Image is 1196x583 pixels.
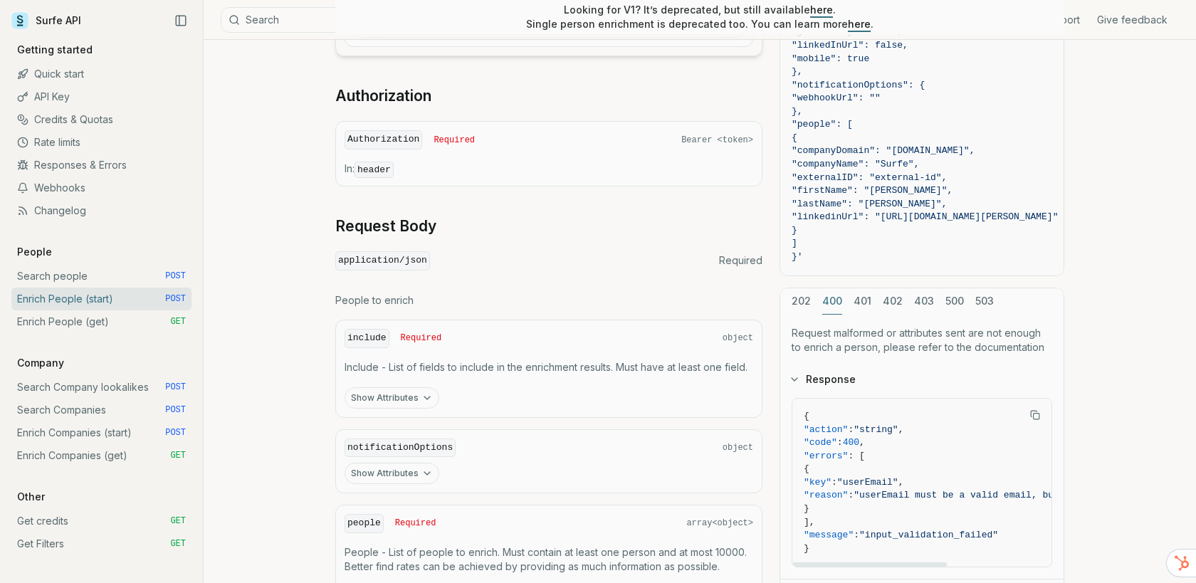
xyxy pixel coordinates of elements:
span: } [792,224,797,235]
span: Required [401,332,442,344]
span: : [ [848,450,864,461]
a: Give feedback [1097,13,1168,27]
span: } [804,542,809,553]
span: "notificationOptions": { [792,79,925,90]
code: application/json [335,251,430,271]
span: "webhookUrl": "" [792,93,881,103]
button: 400 [822,288,842,314]
a: Webhooks [11,177,192,199]
a: Get Filters GET [11,532,192,555]
span: : [832,476,837,487]
span: }' [792,251,803,261]
a: Get credits GET [11,510,192,532]
a: Authorization [335,86,431,106]
span: GET [170,450,186,461]
span: "string" [854,424,898,434]
span: ], [804,516,815,527]
p: Include - List of fields to include in the enrichment results. Must have at least one field. [345,360,753,374]
button: Collapse Sidebar [170,10,192,31]
a: Credits & Quotas [11,108,192,131]
span: } [804,503,809,513]
a: Enrich People (start) POST [11,288,192,310]
code: Authorization [345,130,422,149]
span: "mobile": true [792,53,869,63]
a: Search Companies POST [11,399,192,421]
span: }, [792,105,803,116]
p: People to enrich [335,293,762,308]
span: : [837,437,843,448]
button: Show Attributes [345,387,439,409]
code: header [355,162,394,178]
span: { [792,132,797,142]
p: Looking for V1? It’s deprecated, but still available . Single person enrichment is deprecated too... [526,3,874,31]
span: "action" [804,424,848,434]
p: Company [11,356,70,370]
button: 402 [883,288,903,314]
span: : [848,424,854,434]
span: Bearer <token> [681,135,753,146]
span: { [804,463,809,474]
a: Search Company lookalikes POST [11,376,192,399]
span: POST [165,293,186,305]
span: POST [165,382,186,393]
span: array<object> [686,518,753,529]
span: Required [434,135,475,146]
code: notificationOptions [345,438,456,458]
span: "code" [804,437,837,448]
span: : [854,530,859,540]
span: "message" [804,530,854,540]
span: object [723,332,753,344]
span: "companyDomain": "[DOMAIN_NAME]", [792,145,975,156]
span: "userEmail" [837,476,898,487]
button: 503 [975,288,994,314]
span: Required [395,518,436,529]
button: 401 [854,288,871,314]
span: "lastName": "[PERSON_NAME]", [792,198,947,209]
span: GET [170,316,186,327]
button: Copy Text [1024,404,1046,426]
a: here [848,18,871,30]
a: Rate limits [11,131,192,154]
code: people [345,514,384,533]
span: }, [792,66,803,77]
span: "firstName": "[PERSON_NAME]", [792,185,953,196]
button: 403 [914,288,934,314]
span: "people": [ [792,119,853,130]
a: Enrich People (get) GET [11,310,192,333]
button: 202 [792,288,811,314]
a: Enrich Companies (start) POST [11,421,192,444]
a: Responses & Errors [11,154,192,177]
p: People - List of people to enrich. Must contain at least one person and at most 10000. Better fin... [345,545,753,574]
span: ] [792,238,797,248]
button: Response [780,361,1064,398]
span: "input_validation_failed" [859,530,998,540]
a: here [810,4,833,16]
span: POST [165,271,186,282]
span: , [898,476,904,487]
span: Required [719,253,762,268]
a: Surfe API [11,10,81,31]
span: 400 [843,437,859,448]
span: object [723,442,753,453]
span: GET [170,515,186,527]
span: "linkedInUrl": false, [792,39,908,50]
p: Getting started [11,43,98,57]
span: , [859,437,865,448]
button: Search⌘K [221,7,577,33]
code: include [345,329,389,348]
span: "linkedinUrl": "[URL][DOMAIN_NAME][PERSON_NAME]" [792,211,1058,222]
span: "errors" [804,450,848,461]
span: "reason" [804,490,848,500]
span: POST [165,404,186,416]
span: "companyName": "Surfe", [792,159,919,169]
p: Other [11,490,51,504]
button: 500 [945,288,964,314]
span: "key" [804,476,832,487]
a: Enrich Companies (get) GET [11,444,192,467]
span: : [848,490,854,500]
span: { [804,411,809,421]
span: POST [165,427,186,438]
a: Request Body [335,216,436,236]
span: GET [170,538,186,550]
span: "userEmail must be a valid email, but got 'invalid-email'" [854,490,1175,500]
